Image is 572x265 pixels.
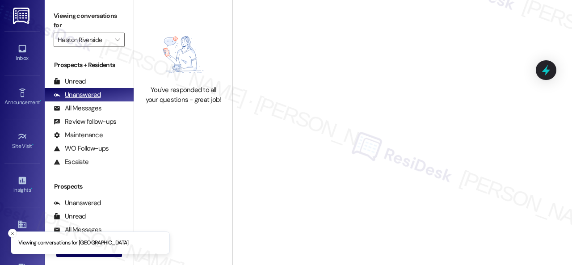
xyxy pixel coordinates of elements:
div: Escalate [54,157,88,167]
div: Unanswered [54,198,101,208]
div: Prospects + Residents [45,60,134,70]
div: Unanswered [54,90,101,100]
span: • [40,98,41,104]
img: empty-state [148,28,219,81]
i:  [115,36,120,43]
a: Insights • [4,173,40,197]
div: Maintenance [54,130,103,140]
button: Close toast [8,229,17,238]
span: • [32,142,34,148]
input: All communities [58,33,110,47]
div: Unread [54,212,86,221]
a: Inbox [4,41,40,65]
a: Buildings [4,217,40,241]
img: ResiDesk Logo [13,8,31,24]
div: WO Follow-ups [54,144,109,153]
p: Viewing conversations for [GEOGRAPHIC_DATA] [18,239,129,247]
div: Unread [54,77,86,86]
div: All Messages [54,104,101,113]
div: Prospects [45,182,134,191]
a: Site Visit • [4,129,40,153]
span: • [31,185,32,192]
div: Review follow-ups [54,117,116,126]
div: You've responded to all your questions - great job! [144,85,223,105]
label: Viewing conversations for [54,9,125,33]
